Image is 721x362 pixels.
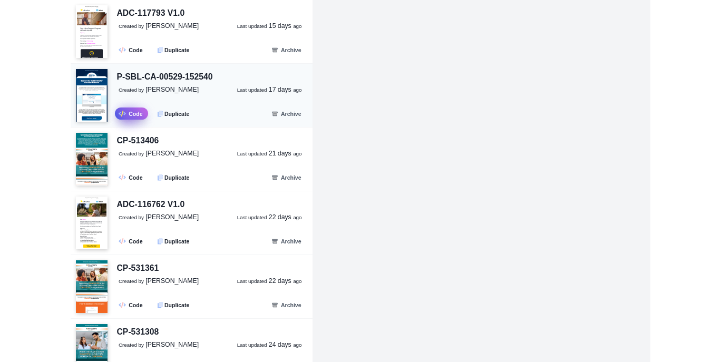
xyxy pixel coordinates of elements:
a: Last updated 15 days ago [237,22,302,31]
small: Created by [119,151,144,156]
button: Archive [266,44,307,56]
a: Code [115,107,148,120]
small: Last updated [237,342,267,348]
small: ago [293,214,301,220]
button: Archive [266,171,307,183]
small: Last updated [237,278,267,284]
a: Code [115,171,148,183]
small: Created by [119,87,144,93]
small: ago [293,342,301,348]
a: Last updated 21 days ago [237,149,302,159]
span: [PERSON_NAME] [145,150,199,157]
button: Duplicate [152,44,195,56]
div: ADC-116762 V1.0 [117,198,185,211]
div: CP-531308 [117,326,159,339]
div: ADC-117793 V1.0 [117,7,185,20]
div: P-SBL-CA-00529-152540 [117,71,213,84]
span: [PERSON_NAME] [145,86,199,93]
small: Last updated [237,214,267,220]
button: Duplicate [152,235,195,247]
a: Last updated 22 days ago [237,277,302,286]
a: Last updated 17 days ago [237,85,302,95]
span: [PERSON_NAME] [145,341,199,348]
small: Created by [119,23,144,29]
small: ago [293,87,301,93]
small: ago [293,23,301,29]
button: Archive [266,235,307,247]
a: Code [115,44,148,56]
small: Created by [119,342,144,348]
a: Last updated 24 days ago [237,340,302,350]
button: Duplicate [152,107,195,120]
span: [PERSON_NAME] [145,277,199,285]
small: Last updated [237,151,267,156]
button: Duplicate [152,171,195,183]
span: [PERSON_NAME] [145,22,199,30]
a: Code [115,299,148,311]
small: Last updated [237,23,267,29]
a: Code [115,235,148,247]
div: CP-531361 [117,262,159,275]
small: Last updated [237,87,267,93]
button: Archive [266,107,307,120]
small: ago [293,151,301,156]
button: Archive [266,299,307,311]
div: CP-513406 [117,134,159,148]
span: [PERSON_NAME] [145,213,199,221]
small: Created by [119,214,144,220]
a: Last updated 22 days ago [237,213,302,222]
button: Duplicate [152,299,195,311]
small: ago [293,278,301,284]
small: Created by [119,278,144,284]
